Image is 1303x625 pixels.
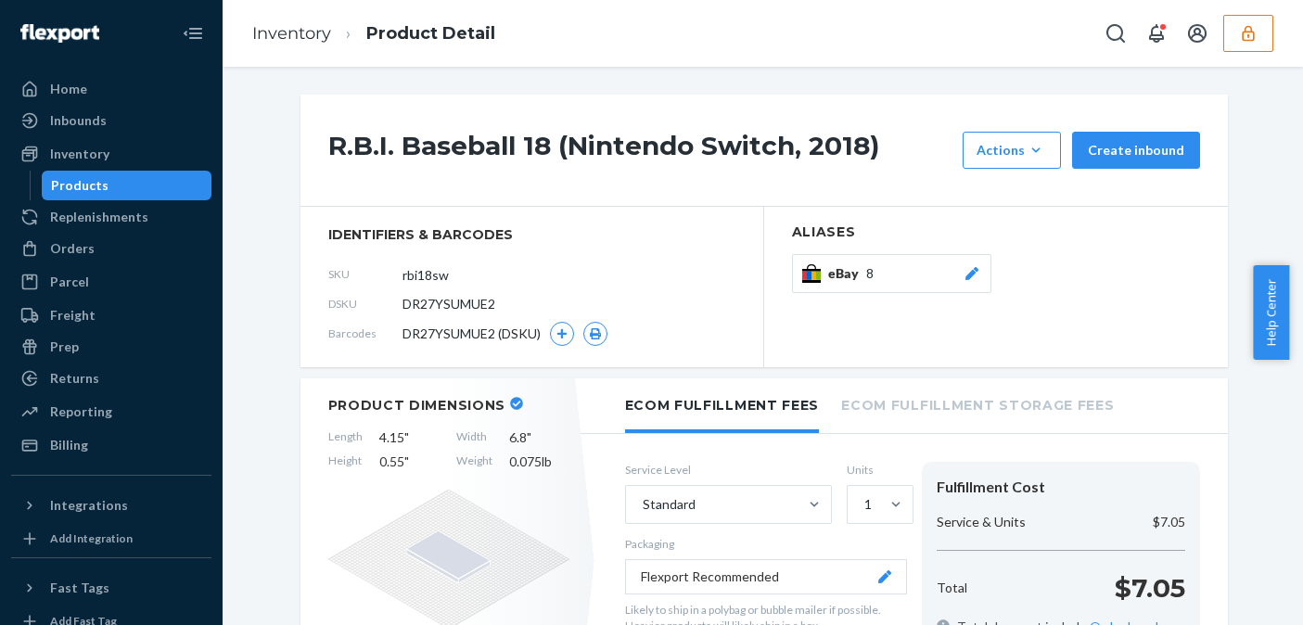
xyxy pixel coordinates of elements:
[366,23,495,44] a: Product Detail
[937,579,967,597] p: Total
[50,306,96,325] div: Freight
[963,132,1061,169] button: Actions
[50,111,107,130] div: Inbounds
[50,530,133,546] div: Add Integration
[328,397,506,414] h2: Product Dimensions
[643,495,696,514] div: Standard
[1115,569,1185,606] p: $7.05
[11,528,211,550] a: Add Integration
[625,378,820,433] li: Ecom Fulfillment Fees
[11,106,211,135] a: Inbounds
[1138,15,1175,52] button: Open notifications
[456,428,492,447] span: Width
[11,202,211,232] a: Replenishments
[625,536,907,552] p: Packaging
[625,462,832,478] label: Service Level
[379,428,440,447] span: 4.15
[404,453,409,469] span: "
[792,254,991,293] button: eBay8
[11,267,211,297] a: Parcel
[50,369,99,388] div: Returns
[509,428,569,447] span: 6.8
[864,495,872,514] div: 1
[11,573,211,603] button: Fast Tags
[51,176,109,195] div: Products
[1097,15,1134,52] button: Open Search Box
[402,325,541,343] span: DR27YSUMUE2 (DSKU)
[625,559,907,594] button: Flexport Recommended
[862,495,864,514] input: 1
[404,429,409,445] span: "
[50,239,95,258] div: Orders
[1153,513,1185,531] p: $7.05
[50,496,128,515] div: Integrations
[402,295,495,313] span: DR27YSUMUE2
[50,402,112,421] div: Reporting
[50,273,89,291] div: Parcel
[50,579,109,597] div: Fast Tags
[42,171,212,200] a: Products
[11,300,211,330] a: Freight
[1072,132,1200,169] button: Create inbound
[50,145,109,163] div: Inventory
[50,338,79,356] div: Prep
[11,397,211,427] a: Reporting
[174,15,211,52] button: Close Navigation
[237,6,510,61] ol: breadcrumbs
[1179,15,1216,52] button: Open account menu
[828,264,866,283] span: eBay
[379,453,440,471] span: 0.55
[866,264,874,283] span: 8
[527,429,531,445] span: "
[937,513,1026,531] p: Service & Units
[1253,265,1289,360] button: Help Center
[50,208,148,226] div: Replenishments
[328,132,953,169] h1: R.B.I. Baseball 18 (Nintendo Switch, 2018)
[841,378,1114,429] li: Ecom Fulfillment Storage Fees
[328,428,363,447] span: Length
[11,139,211,169] a: Inventory
[328,325,402,341] span: Barcodes
[641,495,643,514] input: Standard
[328,266,402,282] span: SKU
[50,80,87,98] div: Home
[50,436,88,454] div: Billing
[328,296,402,312] span: DSKU
[328,453,363,471] span: Height
[792,225,1200,239] h2: Aliases
[11,491,211,520] button: Integrations
[456,453,492,471] span: Weight
[937,477,1185,498] div: Fulfillment Cost
[977,141,1047,159] div: Actions
[11,430,211,460] a: Billing
[509,453,569,471] span: 0.075 lb
[847,462,907,478] label: Units
[11,234,211,263] a: Orders
[11,74,211,104] a: Home
[328,225,735,244] span: identifiers & barcodes
[11,332,211,362] a: Prep
[252,23,331,44] a: Inventory
[20,24,99,43] img: Flexport logo
[11,364,211,393] a: Returns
